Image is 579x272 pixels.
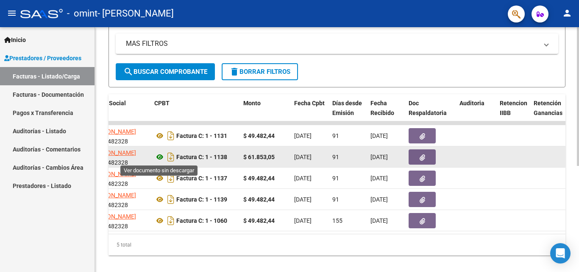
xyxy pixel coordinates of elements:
[332,175,339,182] span: 91
[91,128,136,135] span: [PERSON_NAME]
[229,67,239,77] mat-icon: delete
[67,4,97,23] span: - omint
[240,94,291,132] datatable-header-cell: Monto
[123,68,207,76] span: Buscar Comprobante
[291,94,329,132] datatable-header-cell: Fecha Cpbt
[4,35,26,45] span: Inicio
[294,217,312,224] span: [DATE]
[370,100,394,116] span: Fecha Recibido
[332,217,342,224] span: 155
[91,213,136,220] span: [PERSON_NAME]
[370,217,388,224] span: [DATE]
[243,175,275,182] strong: $ 49.482,44
[165,193,176,206] i: Descargar documento
[123,67,134,77] mat-icon: search
[91,191,148,208] div: 27370482328
[176,175,227,182] strong: Factura C: 1 - 1137
[294,196,312,203] span: [DATE]
[243,154,275,160] strong: $ 61.853,05
[294,132,312,139] span: [DATE]
[222,63,298,80] button: Borrar Filtros
[116,63,215,80] button: Buscar Comprobante
[294,154,312,160] span: [DATE]
[116,34,558,54] mat-expansion-panel-header: MAS FILTROS
[500,100,527,116] span: Retencion IIBB
[496,94,530,132] datatable-header-cell: Retencion IIBB
[243,196,275,203] strong: $ 49.482,44
[329,94,367,132] datatable-header-cell: Días desde Emisión
[332,154,339,160] span: 91
[367,94,405,132] datatable-header-cell: Fecha Recibido
[126,39,538,48] mat-panel-title: MAS FILTROS
[91,212,148,230] div: 27370482328
[91,192,136,199] span: [PERSON_NAME]
[165,171,176,185] i: Descargar documento
[562,8,572,18] mat-icon: person
[4,53,81,63] span: Prestadores / Proveedores
[332,132,339,139] span: 91
[176,132,227,139] strong: Factura C: 1 - 1131
[97,4,174,23] span: - [PERSON_NAME]
[7,8,17,18] mat-icon: menu
[243,100,261,107] span: Monto
[332,196,339,203] span: 91
[91,171,136,177] span: [PERSON_NAME]
[294,100,325,107] span: Fecha Cpbt
[109,234,565,255] div: 5 total
[176,217,227,224] strong: Factura C: 1 - 1060
[243,217,275,224] strong: $ 49.482,44
[91,100,126,107] span: Razón Social
[294,175,312,182] span: [DATE]
[176,196,227,203] strong: Factura C: 1 - 1139
[456,94,496,132] datatable-header-cell: Auditoria
[550,243,571,264] div: Open Intercom Messenger
[405,94,456,132] datatable-header-cell: Doc Respaldatoria
[530,94,564,132] datatable-header-cell: Retención Ganancias
[91,169,148,187] div: 27370482328
[409,100,447,116] span: Doc Respaldatoria
[87,94,151,132] datatable-header-cell: Razón Social
[243,132,275,139] strong: $ 49.482,44
[370,154,388,160] span: [DATE]
[534,100,562,116] span: Retención Ganancias
[370,196,388,203] span: [DATE]
[91,149,136,156] span: [PERSON_NAME]
[91,148,148,166] div: 27370482328
[459,100,484,107] span: Auditoria
[176,154,227,160] strong: Factura C: 1 - 1138
[332,100,362,116] span: Días desde Emisión
[165,150,176,164] i: Descargar documento
[370,175,388,182] span: [DATE]
[151,94,240,132] datatable-header-cell: CPBT
[370,132,388,139] span: [DATE]
[154,100,170,107] span: CPBT
[165,214,176,227] i: Descargar documento
[165,129,176,143] i: Descargar documento
[91,127,148,145] div: 27370482328
[229,68,290,76] span: Borrar Filtros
